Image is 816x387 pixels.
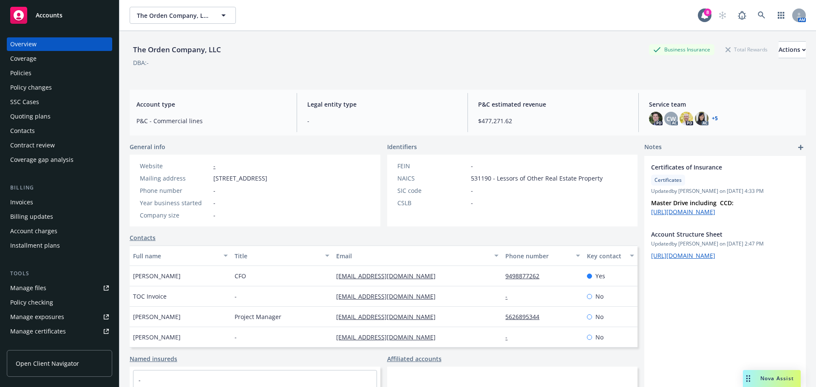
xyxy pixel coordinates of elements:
a: Manage certificates [7,325,112,338]
div: NAICS [397,174,467,183]
a: Account charges [7,224,112,238]
div: Year business started [140,198,210,207]
div: Key contact [587,251,625,260]
a: Billing updates [7,210,112,223]
div: Contacts [10,124,35,138]
span: Yes [595,271,605,280]
span: Certificates of Insurance [651,163,777,172]
div: Account charges [10,224,57,238]
span: Project Manager [235,312,281,321]
a: Installment plans [7,239,112,252]
span: Open Client Navigator [16,359,79,368]
span: The Orden Company, LLC [137,11,210,20]
div: 8 [704,8,711,16]
div: SSC Cases [10,95,39,109]
a: Named insureds [130,354,177,363]
a: add [796,142,806,153]
span: Identifiers [387,142,417,151]
div: Full name [133,251,218,260]
a: Overview [7,37,112,51]
span: - [307,116,457,125]
button: Full name [130,246,231,266]
div: FEIN [397,161,467,170]
div: Quoting plans [10,110,51,123]
span: P&C - Commercial lines [136,116,286,125]
span: Updated by [PERSON_NAME] on [DATE] 4:33 PM [651,187,799,195]
a: [EMAIL_ADDRESS][DOMAIN_NAME] [336,333,442,341]
div: Billing [7,184,112,192]
a: Search [753,7,770,24]
span: 531190 - Lessors of Other Real Estate Property [471,174,603,183]
div: Manage files [10,281,46,295]
a: [URL][DOMAIN_NAME] [651,251,715,260]
a: Report a Bug [734,7,751,24]
a: - [505,292,514,300]
span: - [213,186,215,195]
img: photo [695,112,708,125]
span: General info [130,142,165,151]
div: Contract review [10,138,55,152]
div: Installment plans [10,239,60,252]
div: Policy checking [10,296,53,309]
div: The Orden Company, LLC [130,44,224,55]
a: +5 [712,116,718,121]
div: Policy changes [10,81,52,94]
span: - [471,198,473,207]
span: - [213,211,215,220]
a: Start snowing [714,7,731,24]
span: Account Structure Sheet [651,230,777,239]
div: Phone number [140,186,210,195]
a: - [505,333,514,341]
a: Manage files [7,281,112,295]
span: [PERSON_NAME] [133,271,181,280]
div: Overview [10,37,37,51]
button: The Orden Company, LLC [130,7,236,24]
div: SIC code [397,186,467,195]
div: Website [140,161,210,170]
div: Business Insurance [649,44,714,55]
a: Manage exposures [7,310,112,324]
span: [PERSON_NAME] [133,312,181,321]
a: Coverage gap analysis [7,153,112,167]
a: Coverage [7,52,112,65]
div: Account Structure SheetUpdatedby [PERSON_NAME] on [DATE] 2:47 PM[URL][DOMAIN_NAME] [644,223,806,267]
span: Updated by [PERSON_NAME] on [DATE] 2:47 PM [651,240,799,248]
span: No [595,312,603,321]
div: Coverage [10,52,37,65]
a: Affiliated accounts [387,354,442,363]
div: Title [235,251,320,260]
span: $477,271.62 [478,116,628,125]
span: CW [666,114,676,123]
a: [EMAIL_ADDRESS][DOMAIN_NAME] [336,292,442,300]
a: Policies [7,66,112,80]
button: Email [333,246,502,266]
a: - [213,162,215,170]
a: [EMAIL_ADDRESS][DOMAIN_NAME] [336,313,442,321]
div: Coverage gap analysis [10,153,74,167]
button: Key contact [584,246,637,266]
button: Phone number [502,246,583,266]
a: 5626895344 [505,313,546,321]
span: Certificates [654,176,682,184]
a: Policy changes [7,81,112,94]
a: Quoting plans [7,110,112,123]
div: Total Rewards [721,44,772,55]
span: No [595,292,603,301]
span: P&C estimated revenue [478,100,628,109]
span: Account type [136,100,286,109]
a: [EMAIL_ADDRESS][DOMAIN_NAME] [336,272,442,280]
div: Billing updates [10,210,53,223]
div: DBA: - [133,58,149,67]
div: Certificates of InsuranceCertificatesUpdatedby [PERSON_NAME] on [DATE] 4:33 PMMaster Drive includ... [644,156,806,223]
div: Phone number [505,251,570,260]
div: Company size [140,211,210,220]
div: Drag to move [743,370,754,387]
strong: Master Drive including CCD: [651,199,734,207]
span: - [235,333,237,342]
a: Switch app [773,7,790,24]
a: Contacts [7,124,112,138]
span: [STREET_ADDRESS] [213,174,267,183]
span: Notes [644,142,662,153]
span: - [471,186,473,195]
